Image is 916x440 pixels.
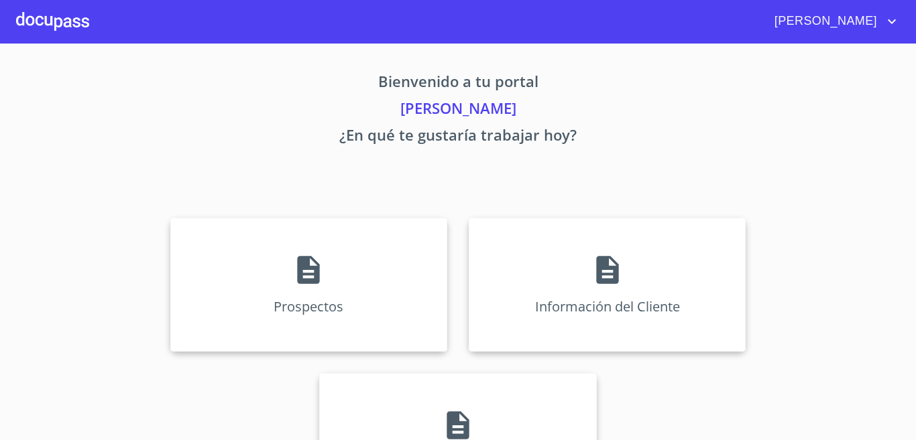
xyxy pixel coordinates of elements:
[45,97,871,124] p: [PERSON_NAME]
[764,11,900,32] button: account of current user
[45,70,871,97] p: Bienvenido a tu portal
[535,297,680,315] p: Información del Cliente
[45,124,871,151] p: ¿En qué te gustaría trabajar hoy?
[274,297,343,315] p: Prospectos
[764,11,884,32] span: [PERSON_NAME]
